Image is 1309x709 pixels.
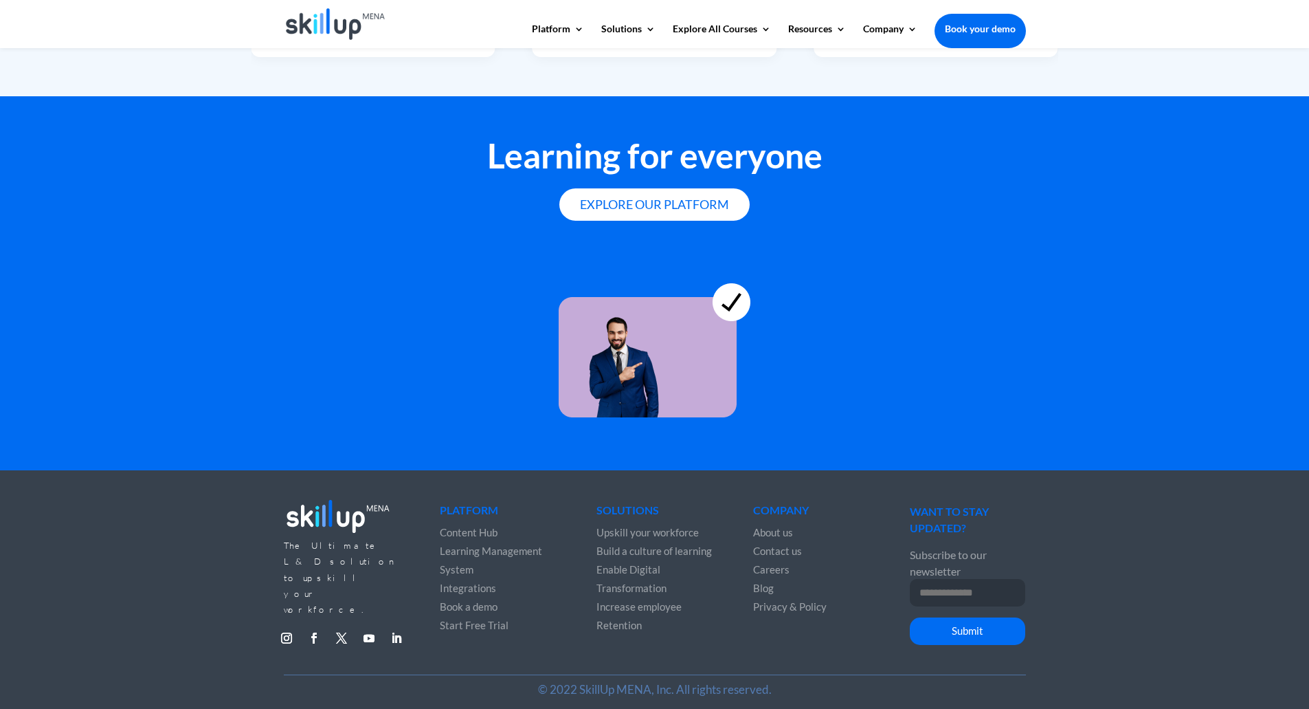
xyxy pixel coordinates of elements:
a: Start Free Trial [440,619,508,631]
p: Subscribe to our newsletter [910,547,1025,579]
a: Solutions [601,24,656,47]
img: footer_logo [284,495,392,536]
a: Explore All Courses [673,24,771,47]
a: Integrations [440,582,496,594]
span: Submit [952,624,983,637]
a: Book your demo [935,14,1026,44]
a: Company [863,24,917,47]
a: Explore our platform [559,188,750,221]
h4: Solutions [596,505,712,523]
a: Follow on Instagram [276,627,298,649]
a: Careers [753,563,790,576]
a: Contact us [753,545,802,557]
a: Build a culture of learning [596,545,712,557]
p: © 2022 SkillUp MENA, Inc. All rights reserved. [284,681,1026,697]
a: About us [753,526,793,538]
a: Increase employee Retention [596,600,682,631]
a: Platform [532,24,584,47]
a: Resources [788,24,846,47]
a: Content Hub [440,526,497,538]
a: Follow on LinkedIn [385,627,407,649]
button: Submit [910,618,1025,645]
a: Follow on Youtube [358,627,380,649]
h2: Learning for everyone [284,138,1026,179]
img: Skillup Mena [286,8,385,40]
img: learning for everyone 4 - skillup [559,257,750,417]
a: Enable Digital Transformation [596,563,667,594]
a: Follow on Facebook [303,627,325,649]
a: Book a demo [440,600,497,613]
a: Learning Management System [440,545,542,576]
a: Follow on X [331,627,353,649]
h4: Company [753,505,869,523]
a: Blog [753,582,774,594]
span: WANT TO STAY UPDATED? [910,505,989,534]
iframe: Chat Widget [1080,560,1309,709]
span: The Ultimate L&D solution to upskill your workforce. [284,540,397,615]
a: Upskill your workforce [596,526,699,538]
h4: Platform [440,505,555,523]
a: Privacy & Policy [753,600,827,613]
